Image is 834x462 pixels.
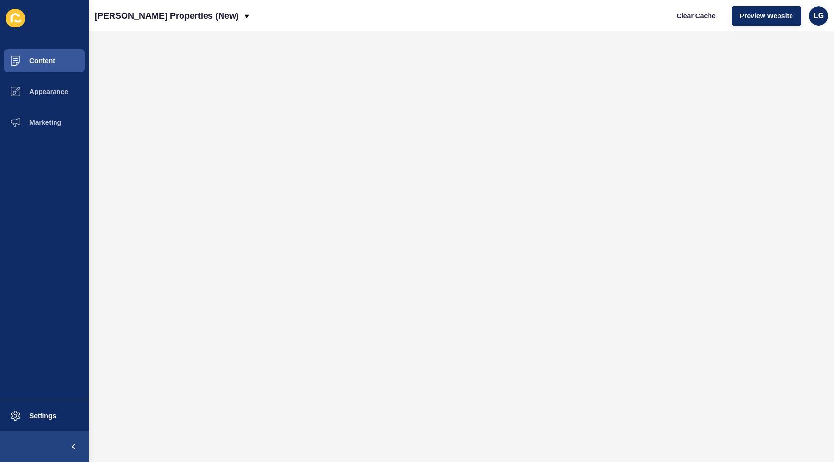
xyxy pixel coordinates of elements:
[668,6,724,26] button: Clear Cache
[732,6,801,26] button: Preview Website
[677,11,716,21] span: Clear Cache
[740,11,793,21] span: Preview Website
[813,11,824,21] span: LG
[95,4,239,28] p: [PERSON_NAME] Properties (New)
